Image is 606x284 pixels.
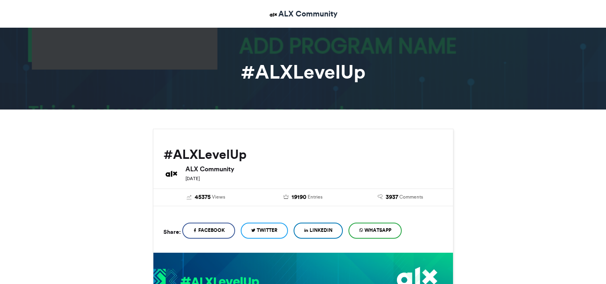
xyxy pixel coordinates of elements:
[198,227,225,234] span: Facebook
[399,193,423,201] span: Comments
[260,193,346,202] a: 19190 Entries
[81,62,525,81] h1: #ALXLevelUp
[268,8,338,20] a: ALX Community
[386,193,398,202] span: 3937
[268,10,278,20] img: ALX Community
[163,193,249,202] a: 45375 Views
[241,223,288,239] a: Twitter
[308,193,322,201] span: Entries
[292,193,306,202] span: 19190
[163,147,443,162] h2: #ALXLevelUp
[185,176,200,181] small: [DATE]
[195,193,211,202] span: 45375
[182,223,235,239] a: Facebook
[212,193,225,201] span: Views
[257,227,278,234] span: Twitter
[364,227,391,234] span: WhatsApp
[358,193,443,202] a: 3937 Comments
[294,223,343,239] a: LinkedIn
[348,223,402,239] a: WhatsApp
[185,166,443,172] h6: ALX Community
[163,166,179,182] img: ALX Community
[163,227,181,237] h5: Share:
[310,227,332,234] span: LinkedIn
